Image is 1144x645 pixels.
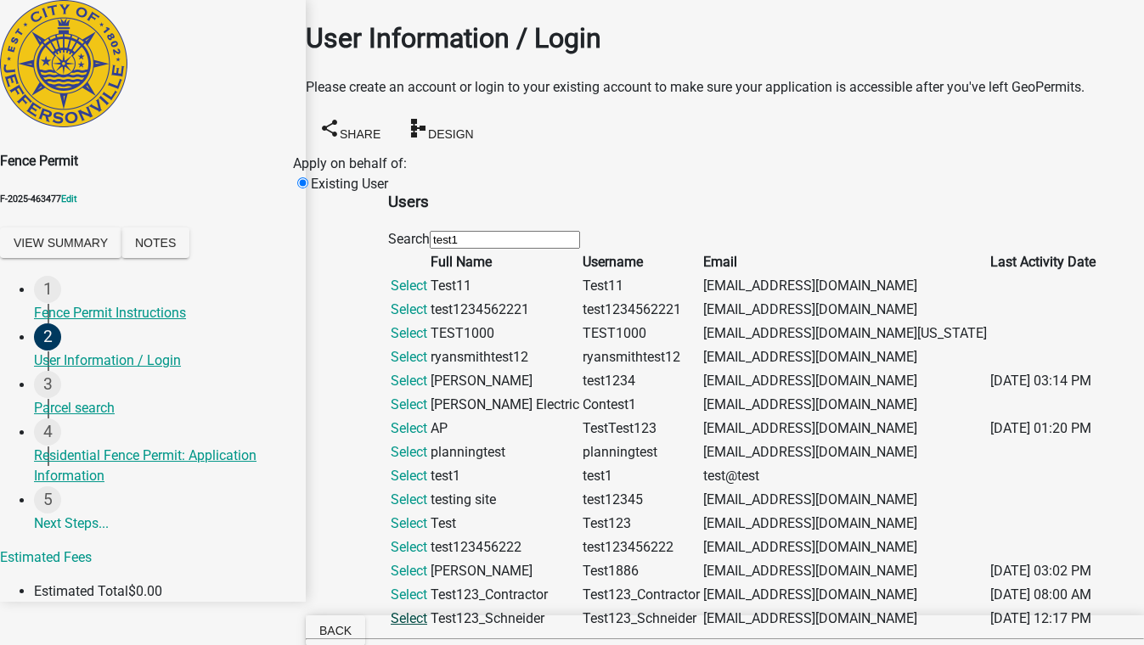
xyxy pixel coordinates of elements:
a: Select [391,539,427,555]
th: Username [582,251,701,273]
td: TEST1000 [582,322,701,345]
td: test12345 [582,489,701,511]
wm-modal-confirm: Edit Application Number [61,193,77,205]
td: Test123_Contractor [430,584,580,606]
a: Select [391,586,427,603]
td: [EMAIL_ADDRESS][DOMAIN_NAME] [702,418,988,440]
a: Select [391,610,427,626]
h1: User Information / Login [306,18,1144,59]
td: Test123 [582,513,701,535]
td: planningtest [430,441,580,463]
div: Parcel search [34,398,292,418]
td: testing site [430,489,580,511]
a: Next Steps... [34,486,306,542]
h3: Users [388,190,1098,214]
a: Select [391,278,427,294]
td: Test1886 [582,560,701,582]
td: [EMAIL_ADDRESS][DOMAIN_NAME] [702,536,988,558]
span: Design [428,126,474,140]
td: ryansmithtest12 [430,346,580,368]
td: ryansmithtest12 [582,346,701,368]
div: 2 [34,323,61,351]
i: schema [408,117,428,137]
a: Select [391,515,427,531]
td: AP [430,418,580,440]
td: [EMAIL_ADDRESS][DOMAIN_NAME] [702,608,988,630]
th: Last Activity Date [989,251,1096,273]
a: Select [391,301,427,317]
th: Full Name [430,251,580,273]
td: Test123_Schneider [582,608,701,630]
a: Select [391,563,427,579]
a: Select [391,325,427,341]
div: 4 [34,418,61,446]
a: Select [391,468,427,484]
td: [DATE] 01:20 PM [989,418,1096,440]
a: Select [391,444,427,460]
i: share [319,117,340,137]
td: [EMAIL_ADDRESS][DOMAIN_NAME] [702,513,988,535]
td: [EMAIL_ADDRESS][DOMAIN_NAME] [702,560,988,582]
div: User Information / Login [34,351,292,371]
td: Test123_Schneider [430,608,580,630]
td: [EMAIL_ADDRESS][DOMAIN_NAME] [702,299,988,321]
a: Select [391,349,427,365]
td: [DATE] 03:02 PM [989,560,1096,582]
button: Notes [121,227,189,258]
td: [EMAIL_ADDRESS][DOMAIN_NAME] [702,489,988,511]
div: Existing User [293,174,388,632]
span: Back [319,624,352,637]
td: [PERSON_NAME] Electric [430,394,580,416]
a: Select [391,420,427,436]
span: Estimated Total [34,583,128,599]
td: test1 [430,465,580,487]
th: Email [702,251,988,273]
td: [EMAIL_ADDRESS][DOMAIN_NAME] [702,275,988,297]
td: [DATE] 12:17 PM [989,608,1096,630]
a: Select [391,396,427,412]
td: [DATE] 08:00 AM [989,584,1096,606]
td: test1234562221 [430,299,580,321]
td: TEST1000 [430,322,580,345]
td: [EMAIL_ADDRESS][DOMAIN_NAME] [702,370,988,392]
a: Select [391,491,427,508]
td: [EMAIL_ADDRESS][DOMAIN_NAME] [702,441,988,463]
td: planningtest [582,441,701,463]
td: Test [430,513,580,535]
td: [PERSON_NAME] [430,370,580,392]
td: test1234562221 [582,299,701,321]
a: Select [391,373,427,389]
a: Edit [61,193,77,205]
td: [EMAIL_ADDRESS][DOMAIN_NAME] [702,346,988,368]
div: 5 [34,486,61,513]
p: Please create an account or login to your existing account to make sure your application is acces... [306,77,1144,98]
div: 1 [34,276,61,303]
td: test@test [702,465,988,487]
button: schemaDesign [394,111,487,149]
td: test123456222 [430,536,580,558]
span: $0.00 [128,583,162,599]
span: Share [340,126,380,140]
button: shareShare [306,111,394,149]
div: 3 [34,371,61,398]
td: TestTest123 [582,418,701,440]
label: Search [388,231,430,247]
td: [EMAIL_ADDRESS][DOMAIN_NAME][US_STATE] [702,322,988,345]
div: Fence Permit Instructions [34,303,292,323]
td: Test123_Contractor [582,584,701,606]
td: test1234 [582,370,701,392]
td: Contest1 [582,394,701,416]
td: test123456222 [582,536,701,558]
td: Test11 [430,275,580,297]
td: [EMAIL_ADDRESS][DOMAIN_NAME] [702,584,988,606]
td: [PERSON_NAME] [430,560,580,582]
td: Test11 [582,275,701,297]
td: [DATE] 03:14 PM [989,370,1096,392]
div: Apply on behalf of: [293,154,407,174]
wm-modal-confirm: Notes [121,236,189,252]
td: test1 [582,465,701,487]
div: Residential Fence Permit: Application Information [34,446,292,486]
td: [EMAIL_ADDRESS][DOMAIN_NAME] [702,394,988,416]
